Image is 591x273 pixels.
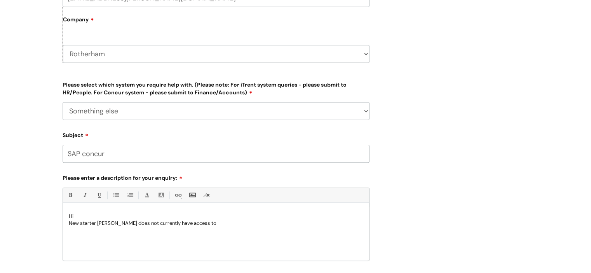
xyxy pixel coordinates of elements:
[125,190,135,200] a: 1. Ordered List (Ctrl-Shift-8)
[187,190,197,200] a: Insert Image...
[63,14,370,31] label: Company
[94,190,104,200] a: Underline(Ctrl-U)
[69,213,363,220] p: Hi
[63,80,370,96] label: Please select which system you require help with. (Please note: For iTrent system queries - pleas...
[142,190,152,200] a: Font Color
[63,129,370,139] label: Subject
[111,190,120,200] a: • Unordered List (Ctrl-Shift-7)
[69,220,363,227] p: New starter [PERSON_NAME] does not currently have access to
[80,190,89,200] a: Italic (Ctrl-I)
[63,172,370,181] label: Please enter a description for your enquiry:
[202,190,211,200] a: Remove formatting (Ctrl-\)
[156,190,166,200] a: Back Color
[173,190,183,200] a: Link
[65,190,75,200] a: Bold (Ctrl-B)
